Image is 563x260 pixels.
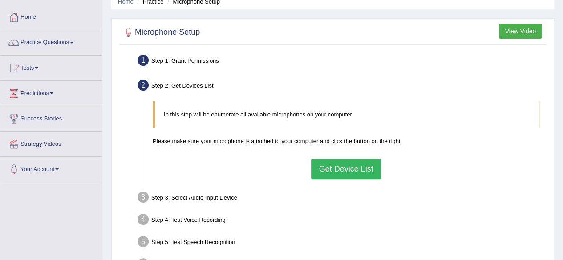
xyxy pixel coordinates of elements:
[0,106,102,128] a: Success Stories
[134,77,550,96] div: Step 2: Get Devices List
[0,157,102,179] a: Your Account
[0,5,102,27] a: Home
[0,30,102,52] a: Practice Questions
[499,24,542,39] button: View Video
[0,81,102,103] a: Predictions
[134,52,550,72] div: Step 1: Grant Permissions
[0,56,102,78] a: Tests
[134,189,550,208] div: Step 3: Select Audio Input Device
[311,159,381,179] button: Get Device List
[134,211,550,231] div: Step 4: Test Voice Recording
[134,233,550,253] div: Step 5: Test Speech Recognition
[153,101,539,128] blockquote: In this step will be enumerate all available microphones on your computer
[122,26,200,39] h2: Microphone Setup
[0,132,102,154] a: Strategy Videos
[153,137,539,145] p: Please make sure your microphone is attached to your computer and click the button on the right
